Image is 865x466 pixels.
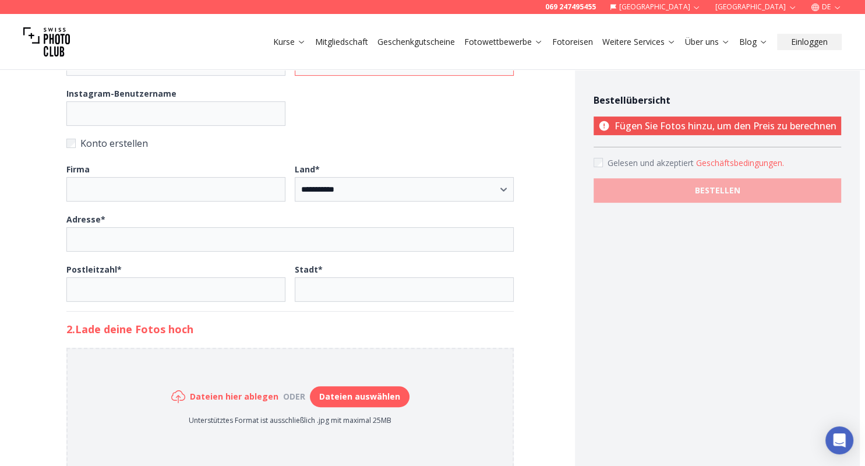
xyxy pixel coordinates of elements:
[602,36,676,48] a: Weitere Services
[695,185,740,196] b: BESTELLEN
[66,214,105,225] b: Adresse *
[825,426,853,454] div: Open Intercom Messenger
[295,164,320,175] b: Land *
[594,178,841,203] button: BESTELLEN
[739,36,768,48] a: Blog
[66,164,90,175] b: Firma
[598,34,680,50] button: Weitere Services
[278,391,310,403] div: oder
[190,391,278,403] h6: Dateien hier ablegen
[295,264,323,275] b: Stadt *
[66,277,285,302] input: Postleitzahl*
[548,34,598,50] button: Fotoreisen
[66,321,514,337] h2: 2. Lade deine Fotos hoch
[310,386,409,407] button: Dateien auswählen
[23,19,70,65] img: Swiss photo club
[66,264,122,275] b: Postleitzahl *
[460,34,548,50] button: Fotowettbewerbe
[594,93,841,107] h4: Bestellübersicht
[269,34,310,50] button: Kurse
[735,34,772,50] button: Blog
[373,34,460,50] button: Geschenkgutscheine
[680,34,735,50] button: Über uns
[464,36,543,48] a: Fotowettbewerbe
[552,36,593,48] a: Fotoreisen
[594,158,603,167] input: Accept terms
[66,177,285,202] input: Firma
[171,416,409,425] p: Unterstütztes Format ist ausschließlich .jpg mit maximal 25MB
[777,34,842,50] button: Einloggen
[66,135,514,151] label: Konto erstellen
[273,36,306,48] a: Kurse
[66,101,285,126] input: Instagram-Benutzername
[608,157,696,168] span: Gelesen und akzeptiert
[295,277,514,302] input: Stadt*
[545,2,596,12] a: 069 247495455
[66,227,514,252] input: Adresse*
[310,34,373,50] button: Mitgliedschaft
[66,139,76,148] input: Konto erstellen
[377,36,455,48] a: Geschenkgutscheine
[685,36,730,48] a: Über uns
[295,177,514,202] select: Land*
[594,116,841,135] p: Fügen Sie Fotos hinzu, um den Preis zu berechnen
[315,36,368,48] a: Mitgliedschaft
[696,157,784,169] button: Accept termsGelesen und akzeptiert
[66,88,176,99] b: Instagram-Benutzername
